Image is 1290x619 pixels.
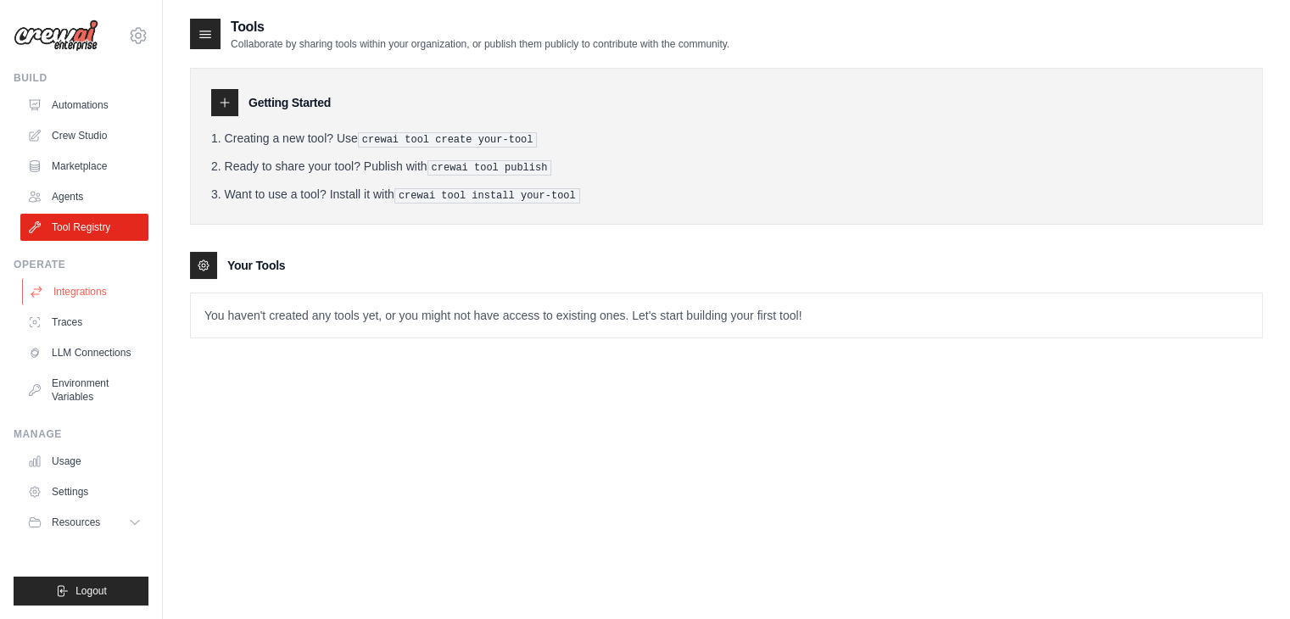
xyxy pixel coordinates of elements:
a: Agents [20,183,148,210]
div: Build [14,71,148,85]
img: Logo [14,20,98,52]
a: Environment Variables [20,370,148,410]
h3: Getting Started [249,94,331,111]
button: Resources [20,509,148,536]
li: Ready to share your tool? Publish with [211,158,1242,176]
a: LLM Connections [20,339,148,366]
div: Manage [14,427,148,441]
a: Marketplace [20,153,148,180]
a: Usage [20,448,148,475]
a: Crew Studio [20,122,148,149]
li: Creating a new tool? Use [211,130,1242,148]
h3: Your Tools [227,257,285,274]
pre: crewai tool publish [427,160,552,176]
a: Automations [20,92,148,119]
a: Settings [20,478,148,505]
div: Operate [14,258,148,271]
a: Traces [20,309,148,336]
span: Logout [75,584,107,598]
li: Want to use a tool? Install it with [211,186,1242,204]
p: You haven't created any tools yet, or you might not have access to existing ones. Let's start bui... [191,293,1262,337]
span: Resources [52,516,100,529]
p: Collaborate by sharing tools within your organization, or publish them publicly to contribute wit... [231,37,729,51]
a: Tool Registry [20,214,148,241]
h2: Tools [231,17,729,37]
pre: crewai tool install your-tool [394,188,580,204]
pre: crewai tool create your-tool [358,132,538,148]
a: Integrations [22,278,150,305]
button: Logout [14,577,148,605]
